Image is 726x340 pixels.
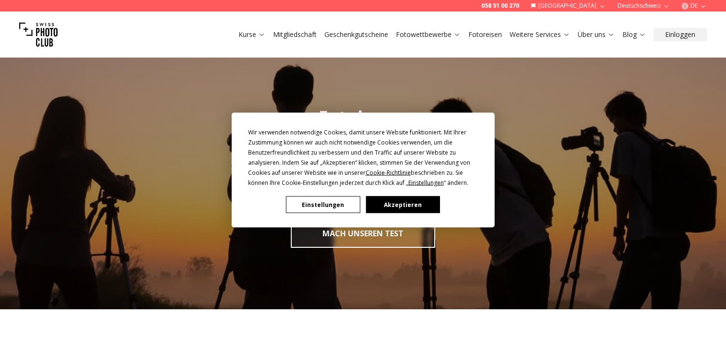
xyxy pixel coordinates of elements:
[231,113,494,228] div: Cookie Consent Prompt
[286,196,360,213] button: Einstellungen
[248,127,478,188] div: Wir verwenden notwendige Cookies, damit unsere Website funktioniert. Mit Ihrer Zustimmung können ...
[366,169,411,177] span: Cookie-Richtlinie
[366,196,440,213] button: Akzeptieren
[408,179,444,187] span: Einstellungen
